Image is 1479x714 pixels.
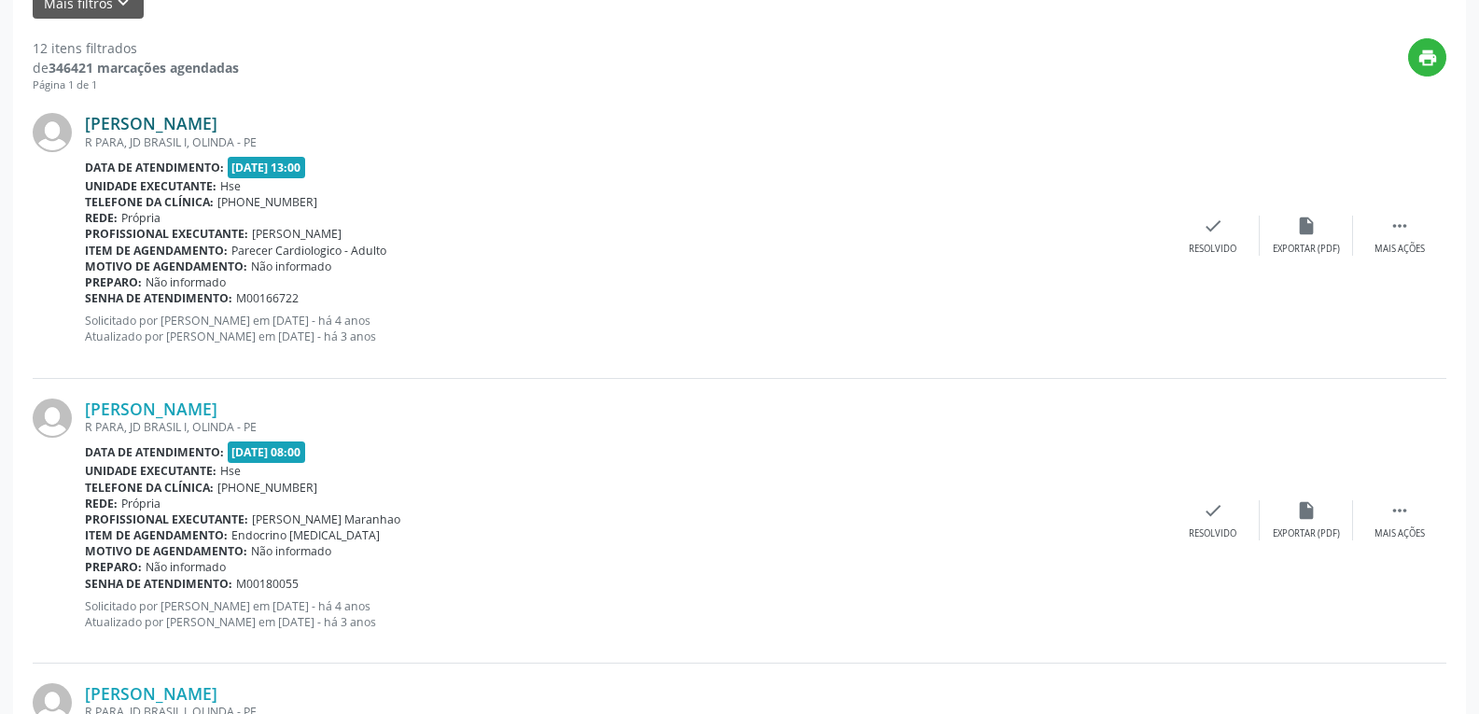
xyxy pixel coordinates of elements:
[85,194,214,210] b: Telefone da clínica:
[252,226,342,242] span: [PERSON_NAME]
[231,243,386,259] span: Parecer Cardiologico - Adulto
[228,441,306,463] span: [DATE] 08:00
[85,444,224,460] b: Data de atendimento:
[220,463,241,479] span: Hse
[33,399,72,438] img: img
[228,157,306,178] span: [DATE] 13:00
[85,178,216,194] b: Unidade executante:
[1374,527,1425,540] div: Mais ações
[236,576,299,592] span: M00180055
[85,134,1166,150] div: R PARA, JD BRASIL I, OLINDA - PE
[146,274,226,290] span: Não informado
[85,683,217,704] a: [PERSON_NAME]
[33,113,72,152] img: img
[85,463,216,479] b: Unidade executante:
[146,559,226,575] span: Não informado
[33,38,239,58] div: 12 itens filtrados
[1273,527,1340,540] div: Exportar (PDF)
[33,58,239,77] div: de
[49,59,239,77] strong: 346421 marcações agendadas
[1389,216,1410,236] i: 
[85,226,248,242] b: Profissional executante:
[1296,216,1317,236] i: insert_drive_file
[85,399,217,419] a: [PERSON_NAME]
[251,259,331,274] span: Não informado
[85,243,228,259] b: Item de agendamento:
[85,598,1166,630] p: Solicitado por [PERSON_NAME] em [DATE] - há 4 anos Atualizado por [PERSON_NAME] em [DATE] - há 3 ...
[1374,243,1425,256] div: Mais ações
[1417,48,1438,68] i: print
[121,496,160,511] span: Própria
[217,194,317,210] span: [PHONE_NUMBER]
[1296,500,1317,521] i: insert_drive_file
[251,543,331,559] span: Não informado
[85,313,1166,344] p: Solicitado por [PERSON_NAME] em [DATE] - há 4 anos Atualizado por [PERSON_NAME] em [DATE] - há 3 ...
[252,511,400,527] span: [PERSON_NAME] Maranhao
[85,160,224,175] b: Data de atendimento:
[231,527,380,543] span: Endocrino [MEDICAL_DATA]
[236,290,299,306] span: M00166722
[33,77,239,93] div: Página 1 de 1
[1203,216,1223,236] i: check
[1189,243,1236,256] div: Resolvido
[1408,38,1446,77] button: print
[121,210,160,226] span: Própria
[85,113,217,133] a: [PERSON_NAME]
[220,178,241,194] span: Hse
[85,274,142,290] b: Preparo:
[85,259,247,274] b: Motivo de agendamento:
[85,576,232,592] b: Senha de atendimento:
[85,480,214,496] b: Telefone da clínica:
[85,543,247,559] b: Motivo de agendamento:
[1203,500,1223,521] i: check
[85,559,142,575] b: Preparo:
[1189,527,1236,540] div: Resolvido
[1273,243,1340,256] div: Exportar (PDF)
[85,496,118,511] b: Rede:
[85,511,248,527] b: Profissional executante:
[85,527,228,543] b: Item de agendamento:
[85,290,232,306] b: Senha de atendimento:
[85,419,1166,435] div: R PARA, JD BRASIL I, OLINDA - PE
[217,480,317,496] span: [PHONE_NUMBER]
[1389,500,1410,521] i: 
[85,210,118,226] b: Rede:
